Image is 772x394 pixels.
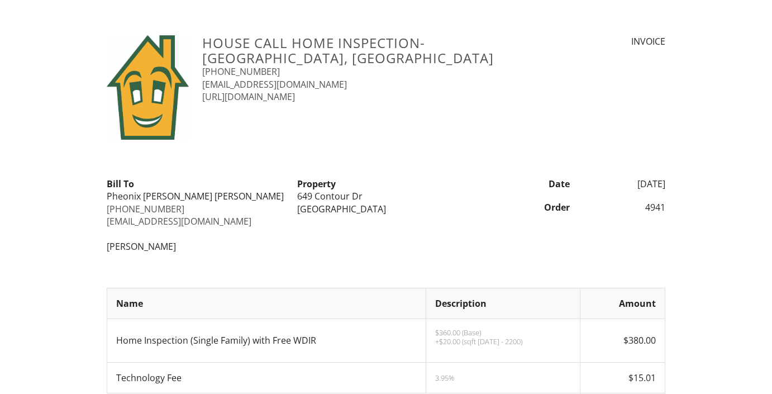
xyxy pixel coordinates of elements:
div: 4941 [576,201,672,213]
div: Date [482,178,577,190]
a: [PHONE_NUMBER] [202,65,280,78]
h3: House Call Home Inspection- [GEOGRAPHIC_DATA], [GEOGRAPHIC_DATA] [202,35,522,65]
img: HouseCall_House.jpg [107,35,189,140]
td: Home Inspection (Single Family) with Free WDIR [107,319,426,362]
div: Pheonix [PERSON_NAME] [PERSON_NAME] [107,190,284,202]
div: [GEOGRAPHIC_DATA] [297,203,474,215]
div: INVOICE [536,35,665,48]
div: Order [482,201,577,213]
td: Technology Fee [107,362,426,393]
strong: Property [297,178,336,190]
td: $380.00 [580,319,665,362]
div: [PERSON_NAME] [107,240,284,253]
div: 3.95% [435,373,571,382]
a: [EMAIL_ADDRESS][DOMAIN_NAME] [202,78,347,91]
strong: Bill To [107,178,134,190]
a: [EMAIL_ADDRESS][DOMAIN_NAME] [107,215,251,227]
th: Name [107,288,426,319]
th: Amount [580,288,665,319]
a: [URL][DOMAIN_NAME] [202,91,295,103]
a: [PHONE_NUMBER] [107,203,184,215]
td: $15.01 [580,362,665,393]
th: Description [426,288,580,319]
div: 649 Contour Dr [297,190,474,202]
p: $360.00 (Base) +$20.00 (sqft [DATE] - 2200) [435,328,571,346]
div: [DATE] [576,178,672,190]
